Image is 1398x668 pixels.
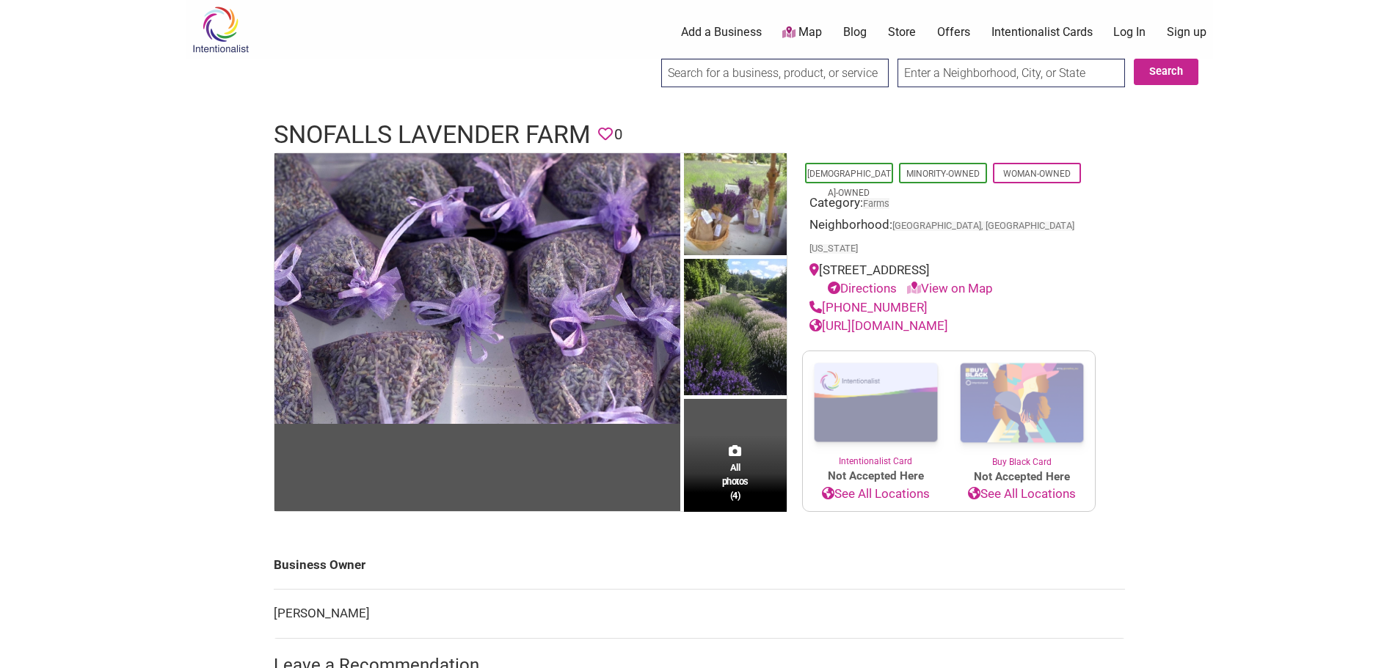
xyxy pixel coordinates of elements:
[1113,24,1146,40] a: Log In
[803,351,949,468] a: Intentionalist Card
[274,117,591,153] h1: Snofalls Lavender Farm
[949,469,1095,485] span: Not Accepted Here
[809,194,1088,216] div: Category:
[888,24,916,40] a: Store
[598,123,613,146] span: You must be logged in to save favorites.
[809,318,948,333] a: [URL][DOMAIN_NAME]
[949,351,1095,469] a: Buy Black Card
[803,351,949,455] img: Intentionalist Card
[614,123,622,146] span: 0
[722,460,749,502] span: All photos (4)
[907,281,993,296] a: View on Map
[949,485,1095,504] a: See All Locations
[906,169,980,179] a: Minority-Owned
[892,221,1074,231] span: [GEOGRAPHIC_DATA], [GEOGRAPHIC_DATA]
[274,541,1125,590] td: Business Owner
[898,59,1125,87] input: Enter a Neighborhood, City, or State
[1134,59,1198,85] button: Search
[1167,24,1206,40] a: Sign up
[809,300,928,315] a: [PHONE_NUMBER]
[828,281,897,296] a: Directions
[661,59,889,87] input: Search for a business, product, or service
[186,6,255,54] img: Intentionalist
[807,169,891,198] a: [DEMOGRAPHIC_DATA]-Owned
[949,351,1095,455] img: Buy Black Card
[991,24,1093,40] a: Intentionalist Cards
[863,198,889,209] a: Farms
[809,216,1088,261] div: Neighborhood:
[782,24,822,41] a: Map
[803,485,949,504] a: See All Locations
[843,24,867,40] a: Blog
[681,24,762,40] a: Add a Business
[274,590,1125,639] td: [PERSON_NAME]
[803,468,949,485] span: Not Accepted Here
[937,24,970,40] a: Offers
[1003,169,1071,179] a: Woman-Owned
[809,261,1088,298] div: [STREET_ADDRESS]
[809,244,858,254] span: [US_STATE]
